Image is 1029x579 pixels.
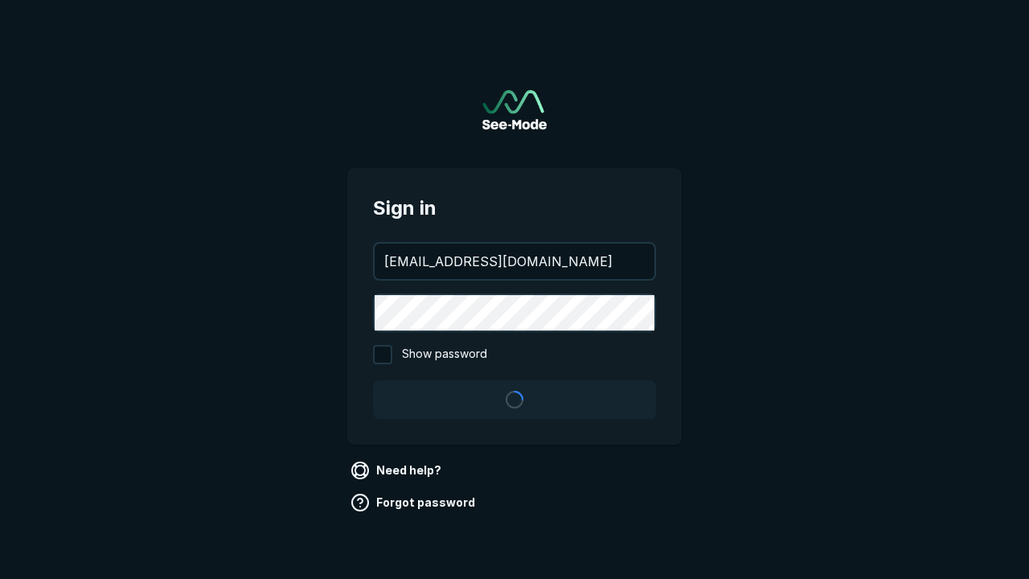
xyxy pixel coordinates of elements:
input: your@email.com [375,244,654,279]
img: See-Mode Logo [482,90,547,129]
a: Forgot password [347,490,482,515]
span: Show password [402,345,487,364]
span: Sign in [373,194,656,223]
a: Go to sign in [482,90,547,129]
a: Need help? [347,458,448,483]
